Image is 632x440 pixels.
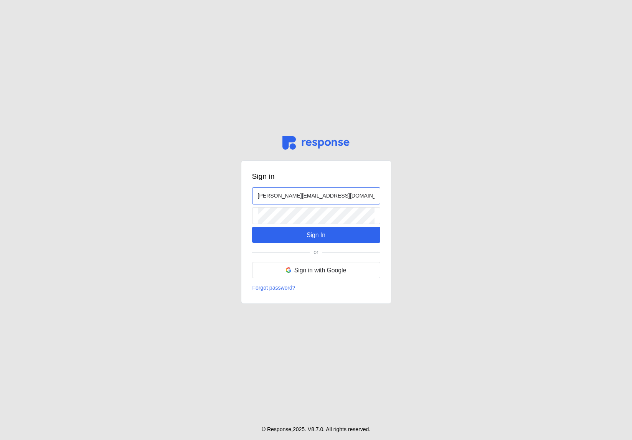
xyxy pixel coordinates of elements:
p: Sign in with Google [294,265,347,275]
h3: Sign in [252,171,380,182]
button: Sign in with Google [252,262,380,278]
button: Sign In [252,227,380,243]
img: svg%3e [282,136,350,150]
img: svg%3e [286,267,291,273]
p: or [314,248,318,257]
p: © Response, 2025 . V 8.7.0 . All rights reserved. [262,425,371,434]
p: Forgot password? [252,284,295,292]
input: Email [258,188,375,204]
p: Sign In [307,230,325,240]
button: Forgot password? [252,283,296,293]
